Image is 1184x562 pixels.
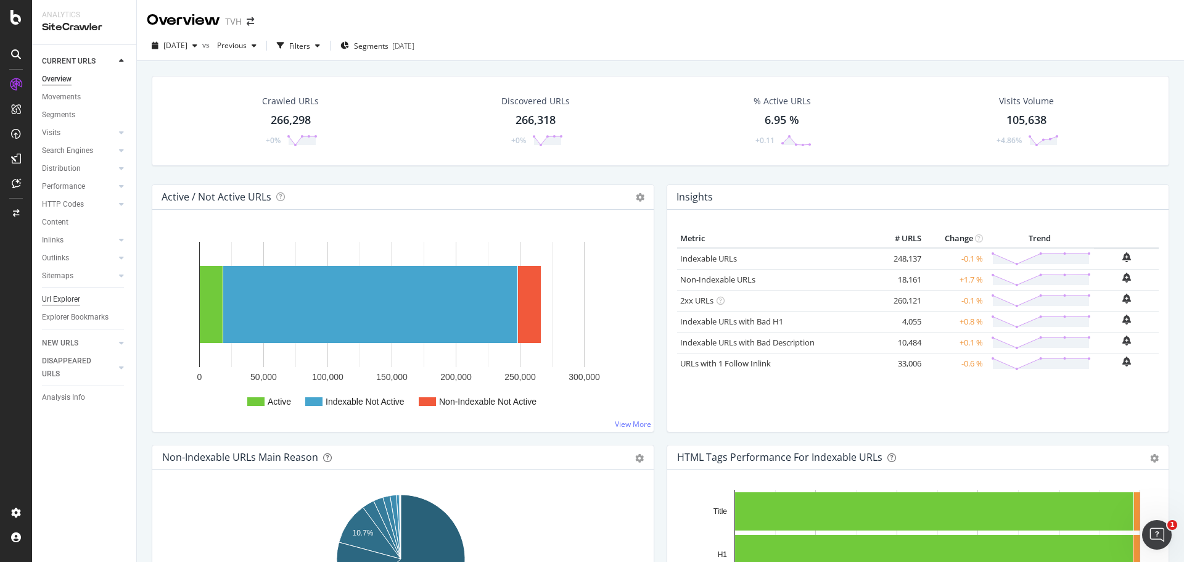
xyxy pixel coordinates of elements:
[42,337,115,350] a: NEW URLS
[42,126,115,139] a: Visits
[147,36,202,56] button: [DATE]
[755,135,775,146] div: +0.11
[42,180,115,193] a: Performance
[42,337,78,350] div: NEW URLS
[765,112,799,128] div: 6.95 %
[1142,520,1172,550] iframe: Intercom live chat
[225,15,242,28] div: TVH
[42,73,128,86] a: Overview
[42,293,80,306] div: Url Explorer
[42,234,64,247] div: Inlinks
[202,39,212,50] span: vs
[147,10,220,31] div: Overview
[713,507,728,516] text: Title
[42,20,126,35] div: SiteCrawler
[42,293,128,306] a: Url Explorer
[42,91,128,104] a: Movements
[1122,357,1131,366] div: bell-plus
[42,216,68,229] div: Content
[162,451,318,463] div: Non-Indexable URLs Main Reason
[986,229,1094,248] th: Trend
[42,355,104,381] div: DISAPPEARED URLS
[1122,252,1131,262] div: bell-plus
[924,229,986,248] th: Change
[999,95,1054,107] div: Visits Volume
[42,270,73,283] div: Sitemaps
[162,189,271,205] h4: Active / Not Active URLs
[272,36,325,56] button: Filters
[636,193,644,202] i: Options
[924,248,986,270] td: -0.1 %
[162,229,644,422] svg: A chart.
[42,144,115,157] a: Search Engines
[680,316,783,327] a: Indexable URLs with Bad H1
[42,55,115,68] a: CURRENT URLS
[1150,454,1159,463] div: gear
[501,95,570,107] div: Discovered URLs
[875,269,924,290] td: 18,161
[569,372,600,382] text: 300,000
[42,55,96,68] div: CURRENT URLS
[924,353,986,374] td: -0.6 %
[42,162,115,175] a: Distribution
[511,135,526,146] div: +0%
[335,36,419,56] button: Segments[DATE]
[1006,112,1046,128] div: 105,638
[635,454,644,463] div: gear
[266,135,281,146] div: +0%
[42,144,93,157] div: Search Engines
[42,355,115,381] a: DISAPPEARED URLS
[212,36,261,56] button: Previous
[1122,315,1131,324] div: bell-plus
[42,391,85,404] div: Analysis Info
[163,40,187,51] span: 2025 Sep. 17th
[676,189,713,205] h4: Insights
[504,372,536,382] text: 250,000
[42,311,128,324] a: Explorer Bookmarks
[924,311,986,332] td: +0.8 %
[924,332,986,353] td: +0.1 %
[42,234,115,247] a: Inlinks
[875,290,924,311] td: 260,121
[516,112,556,128] div: 266,318
[250,372,277,382] text: 50,000
[271,112,311,128] div: 266,298
[1122,336,1131,345] div: bell-plus
[42,198,84,211] div: HTTP Codes
[42,91,81,104] div: Movements
[42,270,115,283] a: Sitemaps
[42,252,69,265] div: Outlinks
[212,40,247,51] span: Previous
[875,332,924,353] td: 10,484
[680,337,815,348] a: Indexable URLs with Bad Description
[42,311,109,324] div: Explorer Bookmarks
[875,229,924,248] th: # URLS
[440,372,472,382] text: 200,000
[42,180,85,193] div: Performance
[268,397,291,407] text: Active
[42,252,115,265] a: Outlinks
[1122,273,1131,283] div: bell-plus
[42,126,60,139] div: Visits
[875,311,924,332] td: 4,055
[289,41,310,51] div: Filters
[997,135,1022,146] div: +4.86%
[718,550,728,559] text: H1
[42,391,128,404] a: Analysis Info
[312,372,343,382] text: 100,000
[42,10,126,20] div: Analytics
[392,41,414,51] div: [DATE]
[42,216,128,229] a: Content
[42,109,75,122] div: Segments
[326,397,405,407] text: Indexable Not Active
[376,372,408,382] text: 150,000
[875,353,924,374] td: 33,006
[439,397,536,407] text: Non-Indexable Not Active
[42,198,115,211] a: HTTP Codes
[1122,294,1131,304] div: bell-plus
[680,253,737,264] a: Indexable URLs
[247,17,254,26] div: arrow-right-arrow-left
[262,95,319,107] div: Crawled URLs
[1167,520,1177,530] span: 1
